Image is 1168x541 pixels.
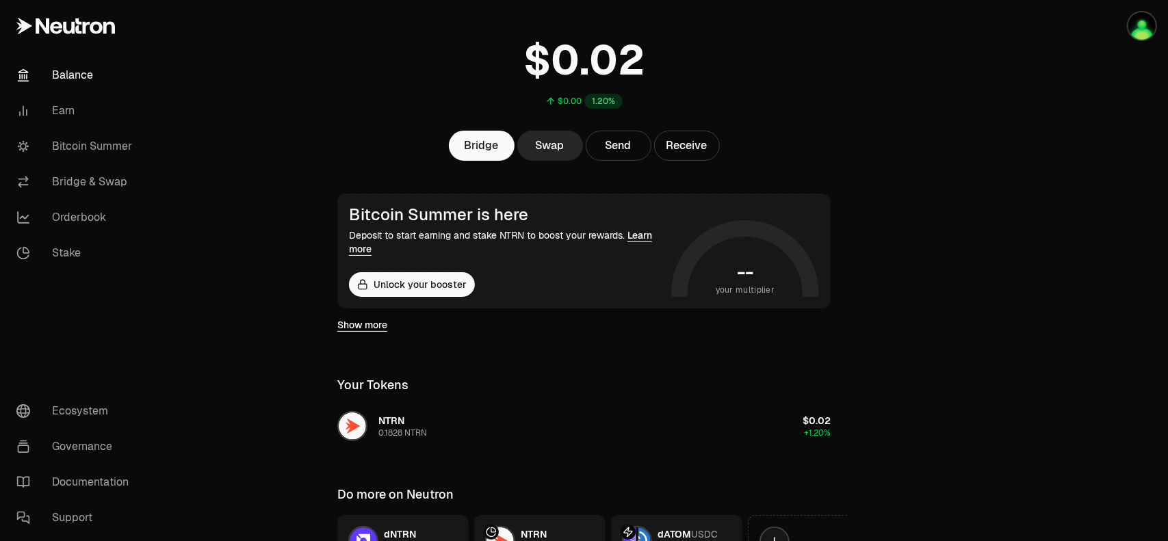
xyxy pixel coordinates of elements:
[349,272,475,297] button: Unlock your booster
[337,318,387,332] a: Show more
[5,93,148,129] a: Earn
[803,414,831,427] span: $0.02
[5,500,148,536] a: Support
[329,406,839,447] button: NTRN LogoNTRN0.1828 NTRN$0.02+1.20%
[339,412,366,440] img: NTRN Logo
[654,131,720,161] button: Receive
[5,129,148,164] a: Bitcoin Summer
[337,375,408,395] div: Your Tokens
[5,200,148,235] a: Orderbook
[716,283,775,297] span: your multiplier
[1128,12,1156,40] img: sw-firefox
[658,528,691,540] span: dATOM
[378,414,404,427] span: NTRN
[5,393,148,429] a: Ecosystem
[5,235,148,271] a: Stake
[449,131,515,161] a: Bridge
[349,205,666,224] div: Bitcoin Summer is here
[349,228,666,256] div: Deposit to start earning and stake NTRN to boost your rewards.
[517,131,583,161] a: Swap
[378,427,427,438] div: 0.1828 NTRN
[584,94,623,109] div: 1.20%
[5,429,148,464] a: Governance
[738,261,753,283] h1: --
[691,528,718,540] span: USDC
[558,96,582,107] div: $0.00
[384,528,416,540] span: dNTRN
[5,57,148,93] a: Balance
[521,528,547,540] span: NTRN
[804,427,831,438] span: +1.20%
[5,164,148,200] a: Bridge & Swap
[586,131,651,161] button: Send
[337,485,454,504] div: Do more on Neutron
[5,464,148,500] a: Documentation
